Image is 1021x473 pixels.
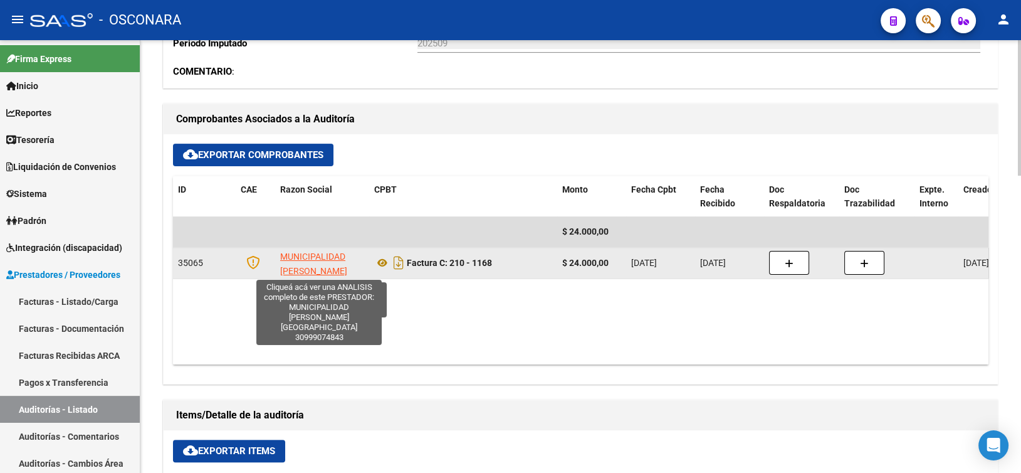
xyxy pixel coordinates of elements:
[173,144,333,166] button: Exportar Comprobantes
[844,184,895,209] span: Doc Trazabilidad
[978,430,1008,460] div: Open Intercom Messenger
[562,184,588,194] span: Monto
[407,258,492,268] strong: Factura C: 210 - 1168
[275,176,369,218] datatable-header-cell: Razon Social
[631,258,657,268] span: [DATE]
[173,66,232,77] strong: COMENTARIO
[183,149,323,161] span: Exportar Comprobantes
[173,440,285,462] button: Exportar Items
[99,6,181,34] span: - OSCONARA
[183,443,198,458] mat-icon: cloud_download
[390,253,407,273] i: Descargar documento
[6,268,120,282] span: Prestadores / Proveedores
[557,176,626,218] datatable-header-cell: Monto
[280,252,365,290] span: MUNICIPALIDAD [PERSON_NAME][GEOGRAPHIC_DATA]
[769,184,825,209] span: Doc Respaldatoria
[963,184,992,194] span: Creado
[178,258,203,268] span: 35065
[6,160,116,174] span: Liquidación de Convenios
[369,176,557,218] datatable-header-cell: CPBT
[178,184,186,194] span: ID
[6,241,122,255] span: Integración (discapacidad)
[183,445,275,457] span: Exportar Items
[963,258,989,268] span: [DATE]
[241,184,257,194] span: CAE
[914,176,958,218] datatable-header-cell: Expte. Interno
[6,214,46,228] span: Padrón
[173,66,234,77] span: :
[173,176,236,218] datatable-header-cell: ID
[764,176,839,218] datatable-header-cell: Doc Respaldatoria
[6,106,51,120] span: Reportes
[700,184,735,209] span: Fecha Recibido
[626,176,695,218] datatable-header-cell: Fecha Cpbt
[631,184,676,194] span: Fecha Cpbt
[176,405,985,425] h1: Items/Detalle de la auditoría
[562,226,609,236] span: $ 24.000,00
[6,187,47,201] span: Sistema
[10,12,25,27] mat-icon: menu
[6,52,71,66] span: Firma Express
[700,258,726,268] span: [DATE]
[280,184,332,194] span: Razon Social
[839,176,914,218] datatable-header-cell: Doc Trazabilidad
[919,184,948,209] span: Expte. Interno
[6,133,55,147] span: Tesorería
[6,79,38,93] span: Inicio
[173,36,417,50] p: Periodo Imputado
[695,176,764,218] datatable-header-cell: Fecha Recibido
[996,12,1011,27] mat-icon: person
[374,184,397,194] span: CPBT
[176,109,985,129] h1: Comprobantes Asociados a la Auditoría
[562,258,609,268] strong: $ 24.000,00
[183,147,198,162] mat-icon: cloud_download
[236,176,275,218] datatable-header-cell: CAE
